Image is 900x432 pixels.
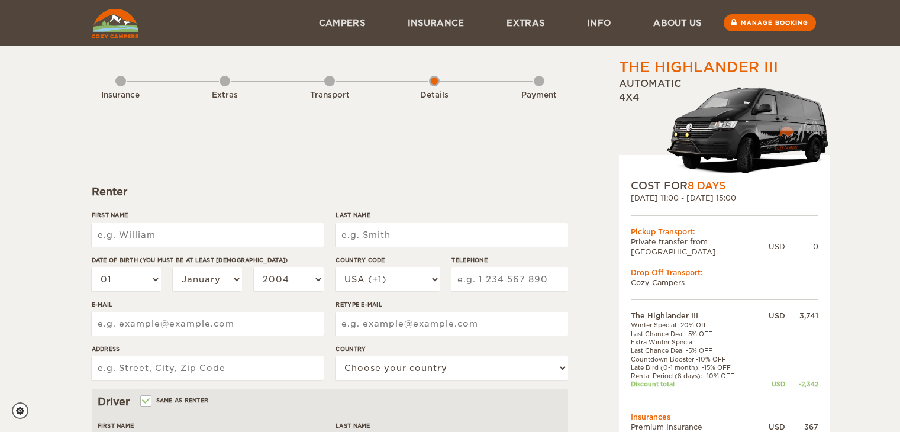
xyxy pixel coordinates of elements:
[619,57,778,78] div: The Highlander III
[785,422,818,432] div: 367
[724,14,816,31] a: Manage booking
[631,278,818,288] td: Cozy Campers
[336,223,567,247] input: e.g. Smith
[785,311,818,321] div: 3,741
[92,211,324,220] label: First Name
[92,312,324,336] input: e.g. example@example.com
[98,421,324,430] label: First Name
[631,355,757,363] td: Countdown Booster -10% OFF
[757,422,785,432] div: USD
[631,179,818,193] div: COST FOR
[336,421,562,430] label: Last Name
[336,344,567,353] label: Country
[12,402,36,419] a: Cookie settings
[336,211,567,220] label: Last Name
[141,398,149,406] input: Same as renter
[631,237,769,257] td: Private transfer from [GEOGRAPHIC_DATA]
[336,300,567,309] label: Retype E-mail
[141,395,209,406] label: Same as renter
[92,300,324,309] label: E-mail
[757,311,785,321] div: USD
[631,372,757,380] td: Rental Period (8 days): -10% OFF
[507,90,572,101] div: Payment
[785,241,818,252] div: 0
[631,193,818,203] div: [DATE] 11:00 - [DATE] 15:00
[631,338,757,346] td: Extra Winter Special
[297,90,362,101] div: Transport
[336,256,440,265] label: Country Code
[666,81,830,179] img: stor-langur-4.png
[92,223,324,247] input: e.g. William
[451,256,567,265] label: Telephone
[92,256,324,265] label: Date of birth (You must be at least [DEMOGRAPHIC_DATA])
[402,90,467,101] div: Details
[631,380,757,388] td: Discount total
[757,380,785,388] div: USD
[92,356,324,380] input: e.g. Street, City, Zip Code
[92,344,324,353] label: Address
[631,346,757,354] td: Last Chance Deal -5% OFF
[92,185,568,199] div: Renter
[336,312,567,336] input: e.g. example@example.com
[688,180,725,192] span: 8 Days
[785,380,818,388] div: -2,342
[451,267,567,291] input: e.g. 1 234 567 890
[192,90,257,101] div: Extras
[98,395,562,409] div: Driver
[631,330,757,338] td: Last Chance Deal -5% OFF
[631,412,818,422] td: Insurances
[619,78,830,179] div: Automatic 4x4
[88,90,153,101] div: Insurance
[631,321,757,329] td: Winter Special -20% Off
[631,311,757,321] td: The Highlander III
[631,422,757,432] td: Premium Insurance
[92,9,138,38] img: Cozy Campers
[631,267,818,278] div: Drop Off Transport:
[631,363,757,372] td: Late Bird (0-1 month): -15% OFF
[769,241,785,252] div: USD
[631,227,818,237] div: Pickup Transport:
